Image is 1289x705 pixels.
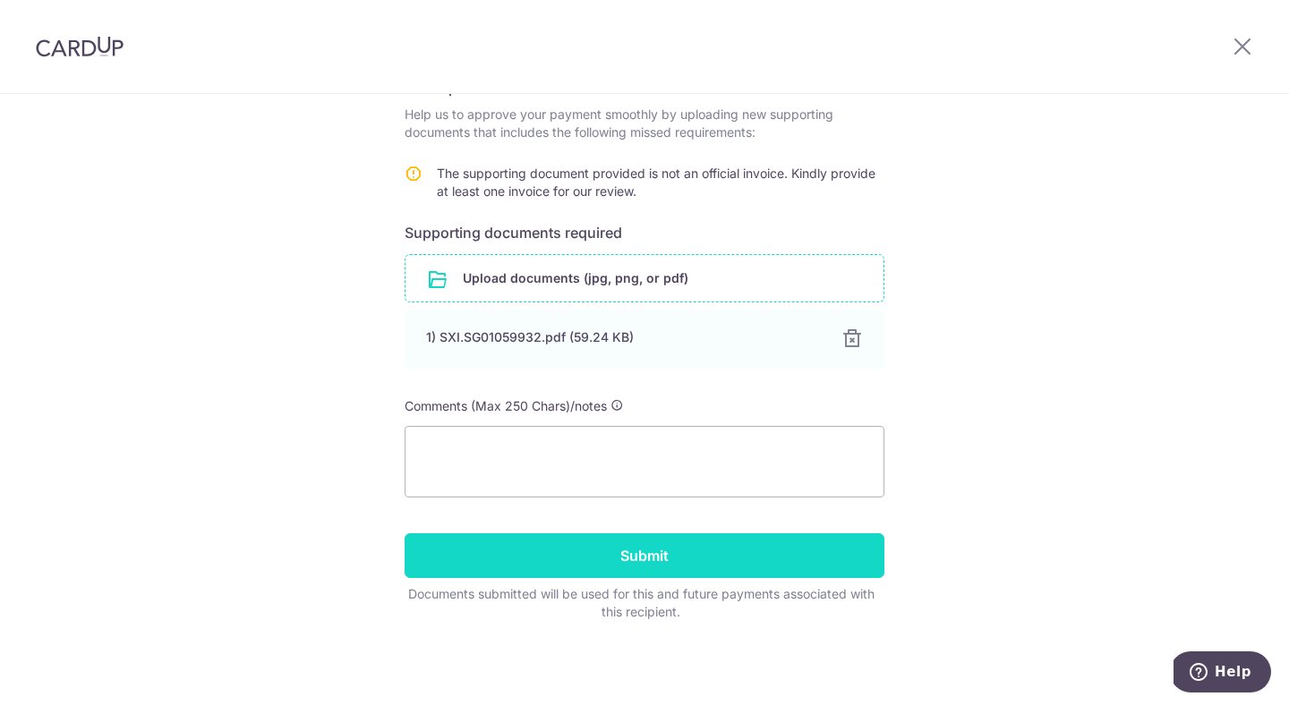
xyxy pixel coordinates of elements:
[426,328,820,346] div: 1) SXI.SG01059932.pdf (59.24 KB)
[405,222,884,243] h6: Supporting documents required
[405,106,884,141] p: Help us to approve your payment smoothly by uploading new supporting documents that includes the ...
[1174,651,1271,696] iframe: Opens a widget where you can find more information
[405,533,884,578] input: Submit
[405,254,884,302] div: Upload documents (jpg, png, or pdf)
[405,398,607,413] span: Comments (Max 250 Chars)/notes
[36,36,124,57] img: CardUp
[437,166,875,199] span: The supporting document provided is not an official invoice. Kindly provide at least one invoice ...
[405,585,877,621] div: Documents submitted will be used for this and future payments associated with this recipient.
